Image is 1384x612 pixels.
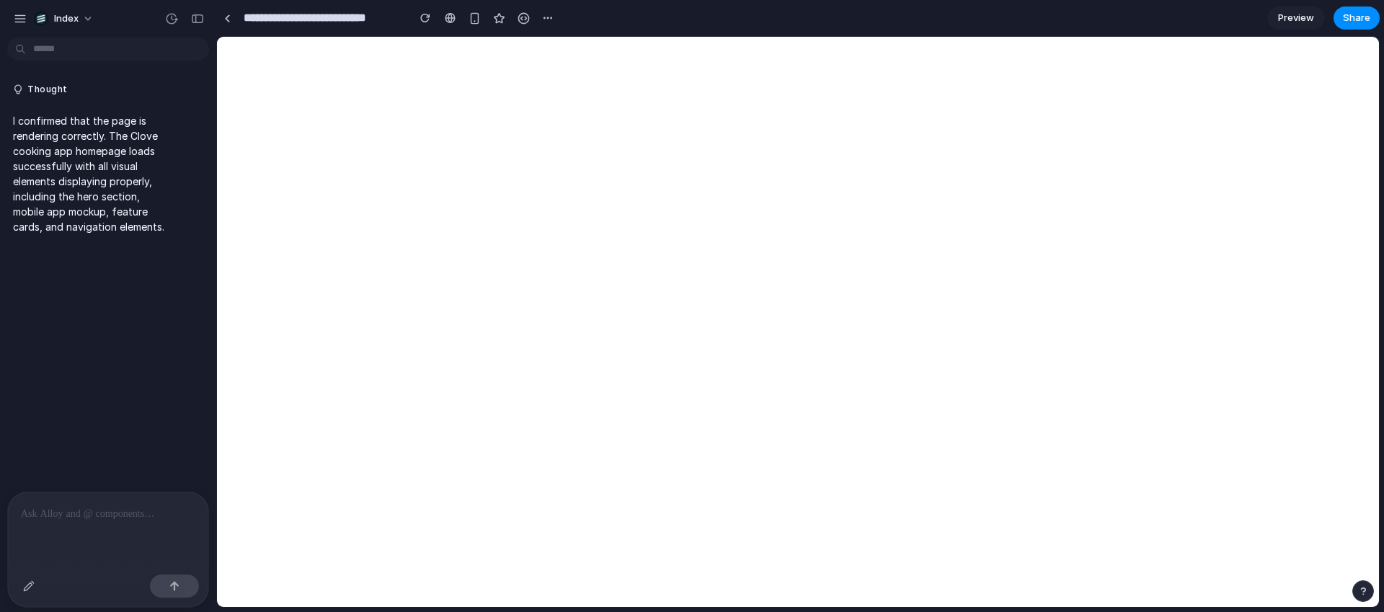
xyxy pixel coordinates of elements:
[54,12,79,26] span: Index
[28,7,101,30] button: Index
[1343,11,1370,25] span: Share
[1334,6,1380,30] button: Share
[1278,11,1314,25] span: Preview
[13,113,167,234] p: I confirmed that the page is rendering correctly. The Clove cooking app homepage loads successful...
[1267,6,1325,30] a: Preview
